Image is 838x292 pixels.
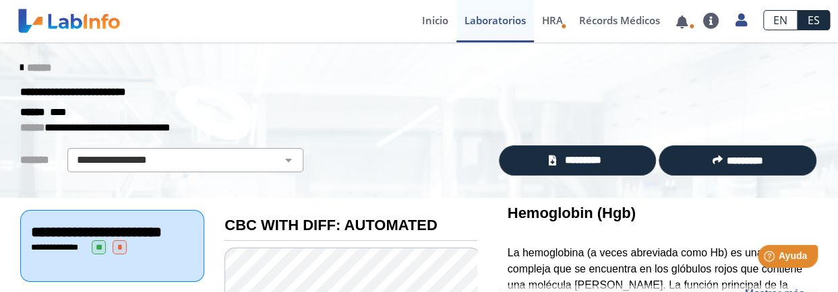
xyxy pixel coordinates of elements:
[798,10,830,30] a: ES
[225,217,437,233] b: CBC WITH DIFF: AUTOMATED
[542,13,563,27] span: HRA
[508,205,636,221] b: Hemoglobin (Hgb)
[718,240,823,277] iframe: Help widget launcher
[763,10,798,30] a: EN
